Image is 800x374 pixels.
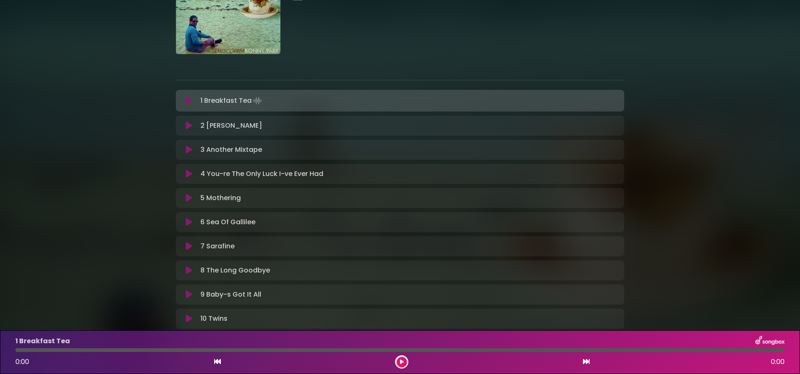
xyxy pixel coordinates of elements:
img: waveform4.gif [252,95,263,107]
span: 0:00 [771,357,785,367]
p: 4 You-re The Only Luck I-ve Ever Had [200,169,323,179]
p: 6 Sea Of Gallilee [200,217,255,227]
p: 10 Twins [200,314,227,324]
p: 2 [PERSON_NAME] [200,121,262,131]
img: songbox-logo-white.png [755,336,785,347]
span: 0:00 [15,357,29,367]
p: 5 Mothering [200,193,241,203]
p: 3 Another Mixtape [200,145,262,155]
p: 1 Breakfast Tea [200,95,263,107]
p: 9 Baby-s Got It All [200,290,261,300]
p: 8 The Long Goodbye [200,265,270,275]
p: 7 Sarafine [200,241,235,251]
p: 1 Breakfast Tea [15,336,70,346]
